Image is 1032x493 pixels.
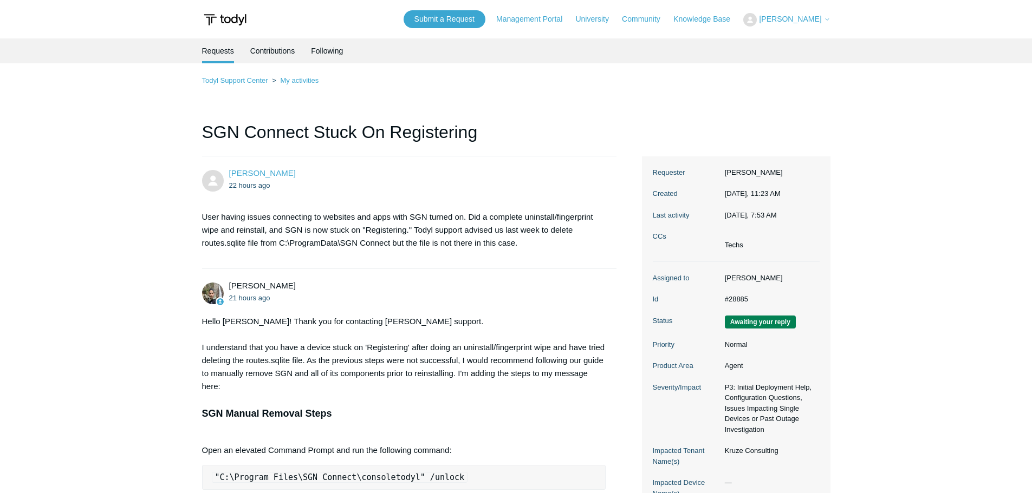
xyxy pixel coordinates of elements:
[229,181,270,189] time: 10/13/2025, 11:23
[202,76,270,84] li: Todyl Support Center
[280,76,319,84] a: My activities
[202,38,234,63] li: Requests
[202,10,248,30] img: Todyl Support Center Help Center home page
[311,38,343,63] a: Following
[229,281,296,290] span: Michael Tjader
[719,382,820,435] dd: P3: Initial Deployment Help, Configuration Questions, Issues Impacting Single Devices or Past Out...
[653,167,719,178] dt: Requester
[404,10,485,28] a: Submit a Request
[719,445,820,456] dd: Kruze Consulting
[653,294,719,305] dt: Id
[202,76,268,84] a: Todyl Support Center
[575,14,619,25] a: University
[622,14,671,25] a: Community
[653,273,719,284] dt: Assigned to
[673,14,741,25] a: Knowledge Base
[270,76,319,84] li: My activities
[229,168,296,178] a: [PERSON_NAME]
[725,315,796,328] span: We are waiting for you to respond
[653,188,719,199] dt: Created
[725,189,781,198] time: 10/13/2025, 11:23
[229,168,296,178] span: Justin Gauvin
[759,15,821,23] span: [PERSON_NAME]
[653,360,719,371] dt: Product Area
[202,211,606,249] p: User having issues connecting to websites and apps with SGN turned on. Did a complete uninstall/f...
[725,211,777,219] time: 10/14/2025, 07:53
[719,360,820,371] dd: Agent
[653,339,719,350] dt: Priority
[229,294,270,302] time: 10/13/2025, 11:56
[202,119,617,156] h1: SGN Connect Stuck On Registering
[725,240,743,251] li: Techs
[653,382,719,393] dt: Severity/Impact
[719,273,820,284] dd: [PERSON_NAME]
[653,231,719,242] dt: CCs
[653,210,719,221] dt: Last activity
[653,445,719,466] dt: Impacted Tenant Name(s)
[719,477,820,488] dd: —
[202,406,606,422] h3: SGN Manual Removal Steps
[496,14,573,25] a: Management Portal
[719,167,820,178] dd: [PERSON_NAME]
[653,315,719,326] dt: Status
[719,339,820,350] dd: Normal
[743,13,830,27] button: [PERSON_NAME]
[250,38,295,63] a: Contributions
[719,294,820,305] dd: #28885
[212,472,468,483] code: "C:\Program Files\SGN Connect\consoletodyl" /unlock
